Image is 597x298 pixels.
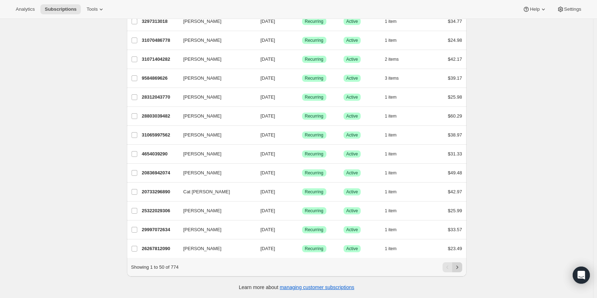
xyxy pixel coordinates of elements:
[346,19,358,24] span: Active
[261,56,275,62] span: [DATE]
[448,75,462,81] span: $39.17
[530,6,539,12] span: Help
[179,224,251,235] button: [PERSON_NAME]
[305,38,324,43] span: Recurring
[385,227,397,233] span: 1 item
[346,246,358,252] span: Active
[385,94,397,100] span: 1 item
[179,129,251,141] button: [PERSON_NAME]
[142,169,178,177] p: 20836942074
[385,130,405,140] button: 1 item
[346,170,358,176] span: Active
[448,151,462,157] span: $31.33
[385,225,405,235] button: 1 item
[183,131,222,139] span: [PERSON_NAME]
[142,206,462,216] div: 25322029306[PERSON_NAME][DATE]SuccessRecurringSuccessActive1 item$25.99
[179,73,251,84] button: [PERSON_NAME]
[239,284,354,291] p: Learn more about
[142,245,178,252] p: 26267812090
[261,208,275,213] span: [DATE]
[346,189,358,195] span: Active
[346,113,358,119] span: Active
[305,19,324,24] span: Recurring
[385,113,397,119] span: 1 item
[553,4,586,14] button: Settings
[385,246,397,252] span: 1 item
[45,6,77,12] span: Subscriptions
[87,6,98,12] span: Tools
[261,75,275,81] span: [DATE]
[448,38,462,43] span: $24.98
[183,169,222,177] span: [PERSON_NAME]
[142,150,178,158] p: 4654039290
[573,267,590,284] div: Open Intercom Messenger
[142,75,178,82] p: 9584869626
[346,94,358,100] span: Active
[448,132,462,138] span: $38.97
[564,6,581,12] span: Settings
[183,226,222,233] span: [PERSON_NAME]
[305,132,324,138] span: Recurring
[385,56,399,62] span: 2 items
[142,94,178,101] p: 28312043770
[305,151,324,157] span: Recurring
[518,4,551,14] button: Help
[179,16,251,27] button: [PERSON_NAME]
[142,225,462,235] div: 29997072634[PERSON_NAME][DATE]SuccessRecurringSuccessActive1 item$33.57
[183,150,222,158] span: [PERSON_NAME]
[385,208,397,214] span: 1 item
[183,188,230,195] span: Cat [PERSON_NAME]
[385,111,405,121] button: 1 item
[16,6,35,12] span: Analytics
[448,170,462,175] span: $49.48
[183,94,222,101] span: [PERSON_NAME]
[142,73,462,83] div: 9584869626[PERSON_NAME][DATE]SuccessRecurringSuccessActive3 items$39.17
[448,246,462,251] span: $23.49
[183,18,222,25] span: [PERSON_NAME]
[305,94,324,100] span: Recurring
[179,110,251,122] button: [PERSON_NAME]
[385,189,397,195] span: 1 item
[142,187,462,197] div: 20733296890Cat [PERSON_NAME][DATE]SuccessRecurringSuccessActive1 item$42.97
[385,151,397,157] span: 1 item
[448,113,462,119] span: $60.29
[305,56,324,62] span: Recurring
[261,38,275,43] span: [DATE]
[261,94,275,100] span: [DATE]
[179,148,251,160] button: [PERSON_NAME]
[179,35,251,46] button: [PERSON_NAME]
[305,246,324,252] span: Recurring
[346,208,358,214] span: Active
[40,4,81,14] button: Subscriptions
[448,189,462,194] span: $42.97
[142,35,462,45] div: 31070486778[PERSON_NAME][DATE]SuccessRecurringSuccessActive1 item$24.98
[385,92,405,102] button: 1 item
[11,4,39,14] button: Analytics
[305,208,324,214] span: Recurring
[142,56,178,63] p: 31071404282
[142,18,178,25] p: 3297313018
[385,19,397,24] span: 1 item
[183,207,222,214] span: [PERSON_NAME]
[448,19,462,24] span: $34.77
[443,262,462,272] nav: Pagination
[142,16,462,26] div: 3297313018[PERSON_NAME][DATE]SuccessRecurringSuccessActive1 item$34.77
[385,149,405,159] button: 1 item
[261,189,275,194] span: [DATE]
[142,168,462,178] div: 20836942074[PERSON_NAME][DATE]SuccessRecurringSuccessActive1 item$49.48
[385,170,397,176] span: 1 item
[179,243,251,254] button: [PERSON_NAME]
[346,75,358,81] span: Active
[385,35,405,45] button: 1 item
[261,170,275,175] span: [DATE]
[280,284,354,290] a: managing customer subscriptions
[142,37,178,44] p: 31070486778
[261,151,275,157] span: [DATE]
[142,244,462,254] div: 26267812090[PERSON_NAME][DATE]SuccessRecurringSuccessActive1 item$23.49
[82,4,109,14] button: Tools
[305,75,324,81] span: Recurring
[385,206,405,216] button: 1 item
[142,131,178,139] p: 31065997562
[261,246,275,251] span: [DATE]
[385,16,405,26] button: 1 item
